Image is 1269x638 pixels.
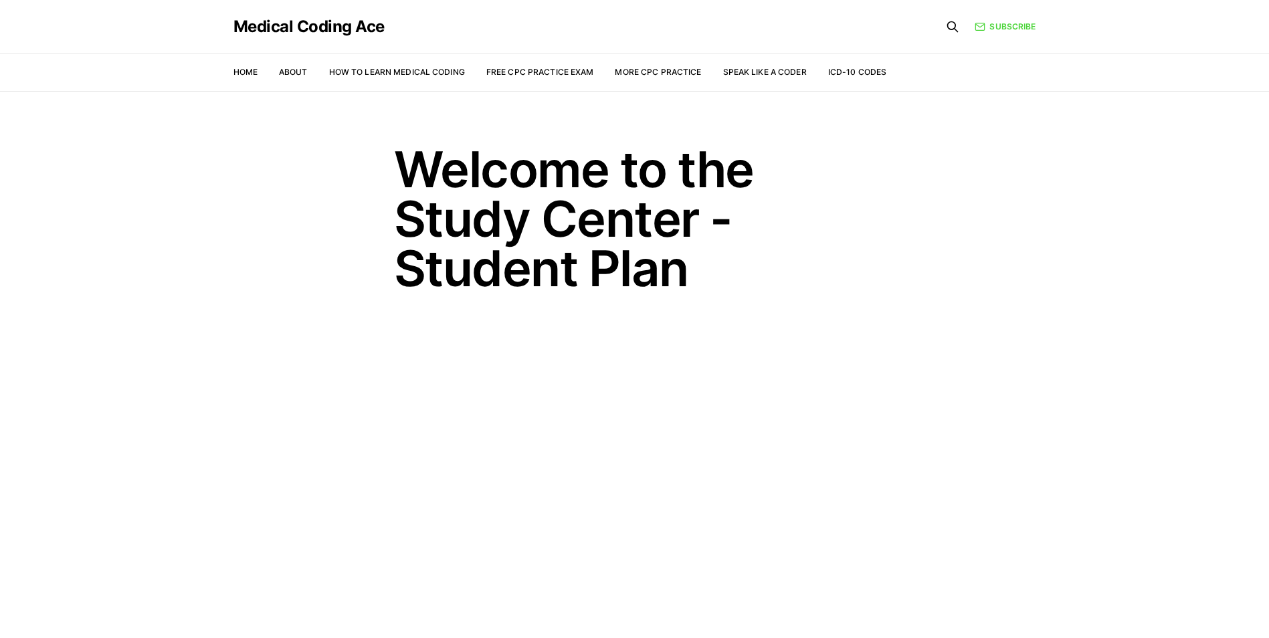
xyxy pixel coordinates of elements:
[486,67,594,77] a: Free CPC Practice Exam
[279,67,308,77] a: About
[975,21,1036,33] a: Subscribe
[233,67,258,77] a: Home
[394,144,876,293] h1: Welcome to the Study Center - Student Plan
[329,67,465,77] a: How to Learn Medical Coding
[615,67,701,77] a: More CPC Practice
[828,67,886,77] a: ICD-10 Codes
[233,19,385,35] a: Medical Coding Ace
[723,67,807,77] a: Speak Like a Coder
